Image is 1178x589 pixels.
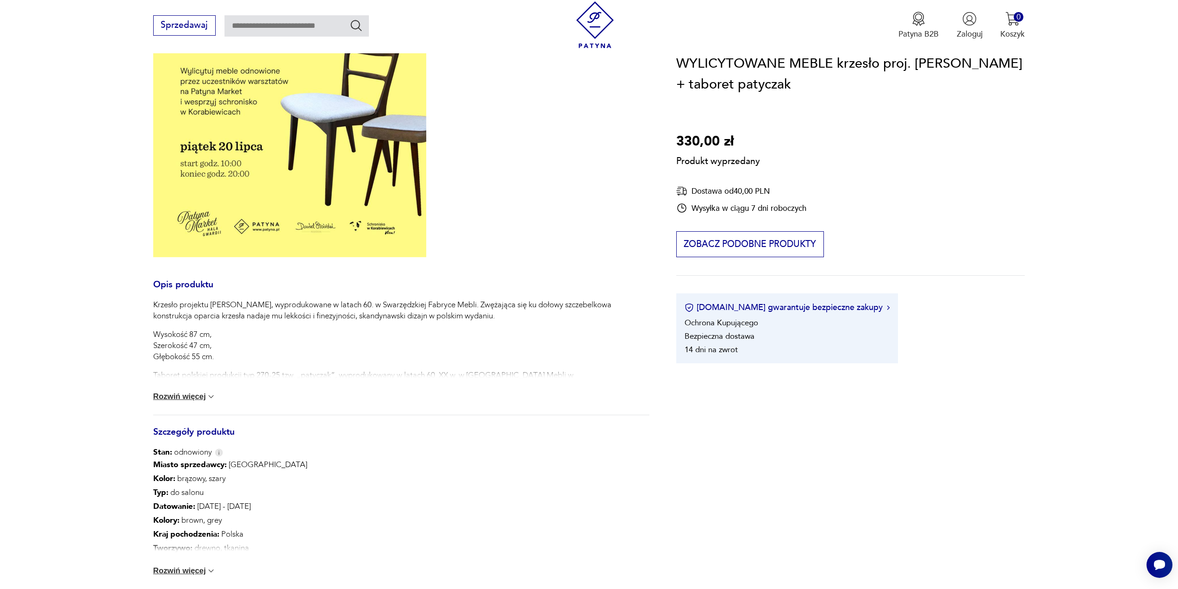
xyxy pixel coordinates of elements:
p: Zaloguj [957,29,983,39]
p: [GEOGRAPHIC_DATA] [153,458,308,472]
img: Ikona strzałki w prawo [887,305,890,310]
p: Krzesło projektu [PERSON_NAME], wyprodukowane w latach 60. w Swarzędzkiej Fabryce Mebli. Zwężając... [153,299,649,322]
h3: Opis produktu [153,281,649,300]
b: Datowanie : [153,501,195,512]
b: Typ : [153,487,168,498]
b: Stan: [153,447,172,457]
b: Kolory : [153,515,180,526]
button: Rozwiń więcej [153,392,216,401]
b: Kolor: [153,473,175,484]
b: Kraj pochodzenia : [153,529,219,539]
p: [DATE] - [DATE] [153,500,308,513]
button: Szukaj [349,19,363,32]
p: Patyna B2B [898,29,939,39]
button: Patyna B2B [898,12,939,39]
p: Wysokość 87 cm, Szerokość 47 cm, Głębokość 55 cm. [153,329,649,362]
p: Koszyk [1000,29,1025,39]
p: do salonu [153,486,308,500]
button: [DOMAIN_NAME] gwarantuje bezpieczne zakupy [685,302,890,314]
p: 330,00 zł [676,131,760,152]
button: Sprzedawaj [153,15,216,36]
img: Ikona certyfikatu [685,303,694,312]
p: brązowy, szary [153,472,308,486]
button: Zobacz podobne produkty [676,232,824,258]
h1: WYLICYTOWANE MEBLE krzesło proj. [PERSON_NAME] + taboret patyczak [676,53,1025,95]
img: Ikonka użytkownika [962,12,977,26]
img: chevron down [206,392,216,401]
li: Ochrona Kupującego [685,318,758,329]
img: Ikona koszyka [1005,12,1020,26]
p: Produkt wyprzedany [676,152,760,168]
p: drewno, tkanina [153,541,308,555]
img: chevron down [206,566,216,576]
iframe: Smartsupp widget button [1147,552,1172,578]
img: Info icon [215,449,223,456]
p: Polska [153,527,308,541]
div: Wysyłka w ciągu 7 dni roboczych [676,203,806,214]
li: 14 dni na zwrot [685,345,738,355]
li: Bezpieczna dostawa [685,331,754,342]
button: Zaloguj [957,12,983,39]
a: Sprzedawaj [153,22,216,30]
button: 0Koszyk [1000,12,1025,39]
img: Ikona medalu [911,12,926,26]
button: Rozwiń więcej [153,566,216,576]
a: Ikona medaluPatyna B2B [898,12,939,39]
img: Ikona dostawy [676,186,687,197]
img: Patyna - sklep z meblami i dekoracjami vintage [572,1,618,48]
span: odnowiony [153,447,212,458]
h3: Szczegóły produktu [153,429,649,447]
p: brown, grey [153,513,308,527]
div: 0 [1014,12,1023,22]
b: Miasto sprzedawcy : [153,459,227,470]
b: Tworzywo : [153,543,193,553]
div: Dostawa od 40,00 PLN [676,186,806,197]
p: Taboret polskiej produkcji typ 270-25 tzw. „patyczak”, wyprodukowany w latach 60. XX w. w [GEOGRA... [153,370,649,392]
